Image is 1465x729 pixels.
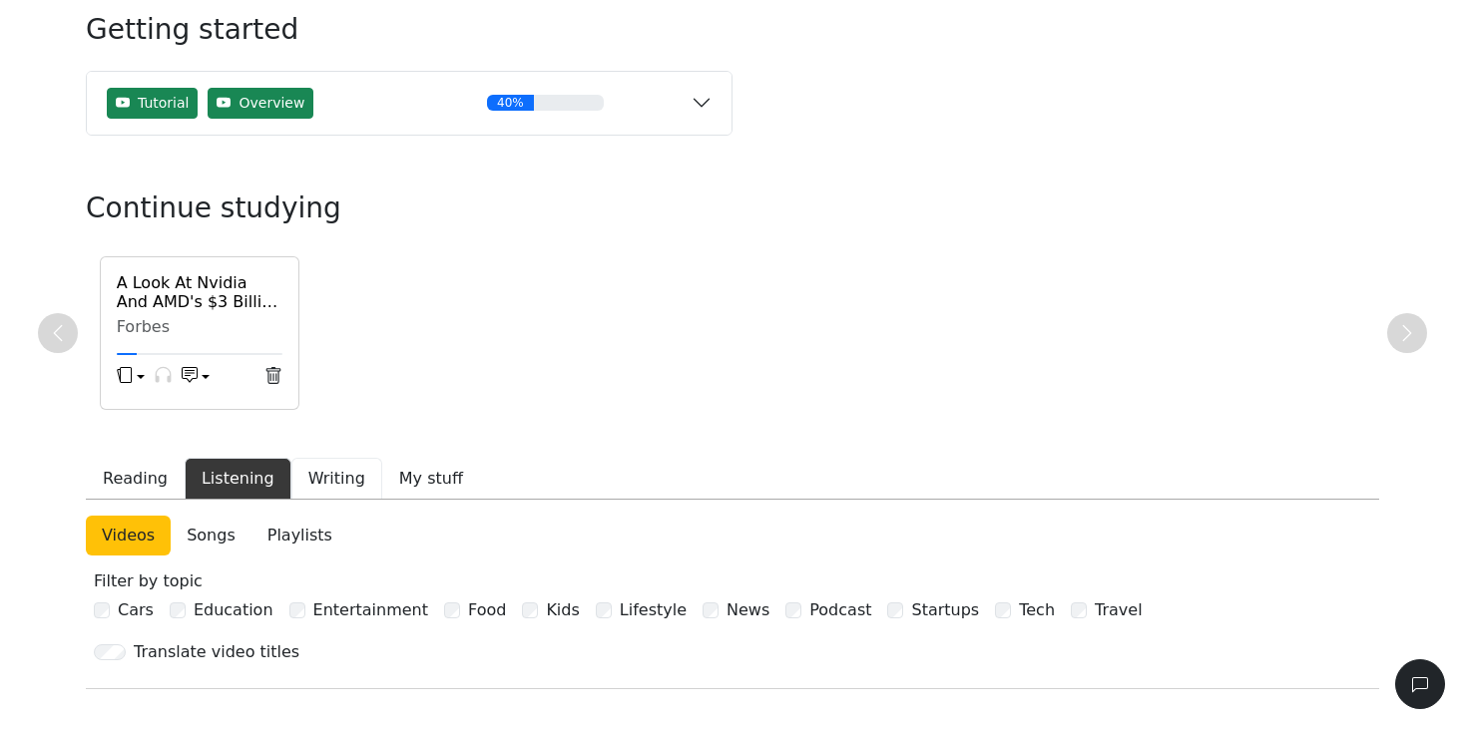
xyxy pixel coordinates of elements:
[727,598,769,622] label: News
[208,88,313,119] button: Overview
[911,598,979,622] label: Startups
[313,598,428,622] label: Entertainment
[251,516,348,555] a: Playlists
[134,640,299,664] div: Translate video titles
[194,598,273,622] label: Education
[94,571,1371,590] h6: Filter by topic
[138,93,189,114] span: Tutorial
[468,598,506,622] label: Food
[117,317,282,337] div: Forbes
[487,95,534,111] div: 40%
[87,72,732,135] button: TutorialOverview40%
[118,598,154,622] label: Cars
[107,88,198,119] button: Tutorial
[171,516,251,555] a: Songs
[86,458,185,500] button: Reading
[1095,598,1143,622] label: Travel
[185,458,291,500] button: Listening
[546,598,579,622] label: Kids
[291,458,382,500] button: Writing
[86,191,784,225] h3: Continue studying
[620,598,687,622] label: Lifestyle
[809,598,871,622] label: Podcast
[1019,598,1055,622] label: Tech
[382,458,480,500] button: My stuff
[86,13,732,63] h3: Getting started
[117,273,282,311] a: A Look At Nvidia And AMD's $3 Billion Export "Tax" Deal With [PERSON_NAME]
[86,516,171,555] a: Videos
[239,93,304,114] span: Overview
